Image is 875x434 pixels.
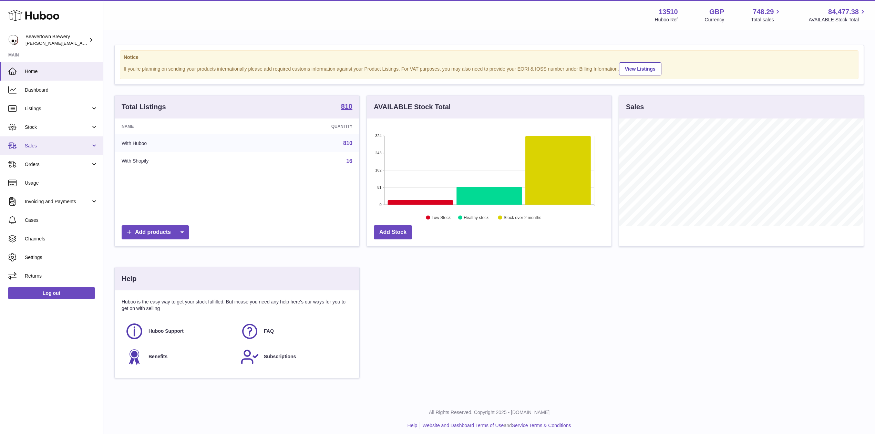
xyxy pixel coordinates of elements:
[504,215,541,220] text: Stock over 2 months
[432,215,451,220] text: Low Stock
[753,7,774,17] span: 748.29
[25,254,98,261] span: Settings
[25,40,175,46] span: [PERSON_NAME][EMAIL_ADDRESS][PERSON_NAME][DOMAIN_NAME]
[115,118,247,134] th: Name
[25,68,98,75] span: Home
[25,87,98,93] span: Dashboard
[25,143,91,149] span: Sales
[264,328,274,334] span: FAQ
[240,322,349,341] a: FAQ
[247,118,359,134] th: Quantity
[25,217,98,224] span: Cases
[115,134,247,152] td: With Huboo
[25,105,91,112] span: Listings
[240,348,349,366] a: Subscriptions
[125,348,234,366] a: Benefits
[148,353,167,360] span: Benefits
[264,353,296,360] span: Subscriptions
[619,62,661,75] a: View Listings
[464,215,489,220] text: Healthy stock
[374,102,451,112] h3: AVAILABLE Stock Total
[148,328,184,334] span: Huboo Support
[122,225,189,239] a: Add products
[828,7,859,17] span: 84,477.38
[115,152,247,170] td: With Shopify
[751,7,782,23] a: 748.29 Total sales
[109,409,869,416] p: All Rights Reserved. Copyright 2025 - [DOMAIN_NAME]
[709,7,724,17] strong: GBP
[125,322,234,341] a: Huboo Support
[751,17,782,23] span: Total sales
[374,225,412,239] a: Add Stock
[341,103,352,111] a: 810
[25,236,98,242] span: Channels
[408,423,418,428] a: Help
[375,168,381,172] text: 162
[346,158,352,164] a: 16
[343,140,352,146] a: 810
[422,423,504,428] a: Website and Dashboard Terms of Use
[705,17,724,23] div: Currency
[25,198,91,205] span: Invoicing and Payments
[379,203,381,207] text: 0
[341,103,352,110] strong: 810
[25,273,98,279] span: Returns
[25,180,98,186] span: Usage
[626,102,644,112] h3: Sales
[124,61,855,75] div: If you're planning on sending your products internationally please add required customs informati...
[8,287,95,299] a: Log out
[377,185,381,189] text: 81
[655,17,678,23] div: Huboo Ref
[122,299,352,312] p: Huboo is the easy way to get your stock fulfilled. But incase you need any help here's our ways f...
[25,33,87,46] div: Beavertown Brewery
[8,35,19,45] img: Matthew.McCormack@beavertownbrewery.co.uk
[124,54,855,61] strong: Notice
[122,274,136,283] h3: Help
[512,423,571,428] a: Service Terms & Conditions
[420,422,571,429] li: and
[375,151,381,155] text: 243
[809,17,867,23] span: AVAILABLE Stock Total
[25,124,91,131] span: Stock
[659,7,678,17] strong: 13510
[375,134,381,138] text: 324
[809,7,867,23] a: 84,477.38 AVAILABLE Stock Total
[25,161,91,168] span: Orders
[122,102,166,112] h3: Total Listings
